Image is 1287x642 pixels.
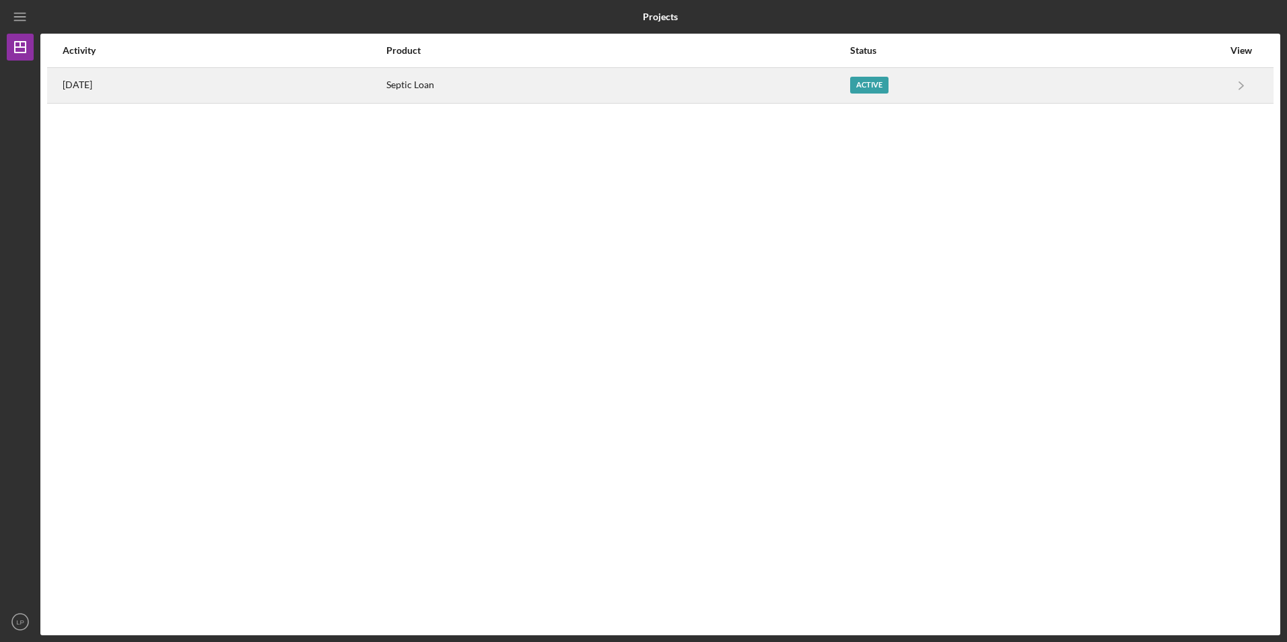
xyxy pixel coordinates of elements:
[16,618,24,626] text: LP
[643,11,678,22] b: Projects
[386,45,849,56] div: Product
[63,79,92,90] time: 2025-08-20 22:31
[7,608,34,635] button: LP
[1224,45,1258,56] div: View
[850,77,889,94] div: Active
[386,69,849,102] div: Septic Loan
[850,45,1223,56] div: Status
[63,45,385,56] div: Activity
